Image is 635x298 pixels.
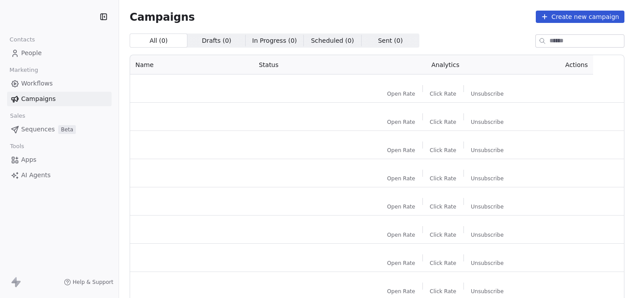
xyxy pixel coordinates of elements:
[430,288,456,295] span: Click Rate
[387,119,415,126] span: Open Rate
[311,36,354,45] span: Scheduled ( 0 )
[430,231,456,238] span: Click Rate
[471,203,504,210] span: Unsubscribe
[64,279,113,286] a: Help & Support
[7,122,112,137] a: SequencesBeta
[366,55,525,74] th: Analytics
[7,168,112,183] a: AI Agents
[430,175,456,182] span: Click Rate
[471,260,504,267] span: Unsubscribe
[7,76,112,91] a: Workflows
[21,155,37,164] span: Apps
[21,171,51,180] span: AI Agents
[387,231,415,238] span: Open Rate
[252,36,297,45] span: In Progress ( 0 )
[6,109,29,123] span: Sales
[430,260,456,267] span: Click Rate
[7,92,112,106] a: Campaigns
[471,175,504,182] span: Unsubscribe
[430,203,456,210] span: Click Rate
[387,288,415,295] span: Open Rate
[471,147,504,154] span: Unsubscribe
[21,94,56,104] span: Campaigns
[471,288,504,295] span: Unsubscribe
[73,279,113,286] span: Help & Support
[387,203,415,210] span: Open Rate
[430,90,456,97] span: Click Rate
[254,55,366,74] th: Status
[130,11,195,23] span: Campaigns
[7,46,112,60] a: People
[525,55,593,74] th: Actions
[202,36,232,45] span: Drafts ( 0 )
[21,79,53,88] span: Workflows
[430,147,456,154] span: Click Rate
[387,260,415,267] span: Open Rate
[471,119,504,126] span: Unsubscribe
[471,231,504,238] span: Unsubscribe
[130,55,254,74] th: Name
[387,175,415,182] span: Open Rate
[6,63,42,77] span: Marketing
[7,153,112,167] a: Apps
[6,140,28,153] span: Tools
[536,11,624,23] button: Create new campaign
[387,90,415,97] span: Open Rate
[6,33,39,46] span: Contacts
[378,36,403,45] span: Sent ( 0 )
[430,119,456,126] span: Click Rate
[58,125,76,134] span: Beta
[387,147,415,154] span: Open Rate
[21,125,55,134] span: Sequences
[471,90,504,97] span: Unsubscribe
[21,48,42,58] span: People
